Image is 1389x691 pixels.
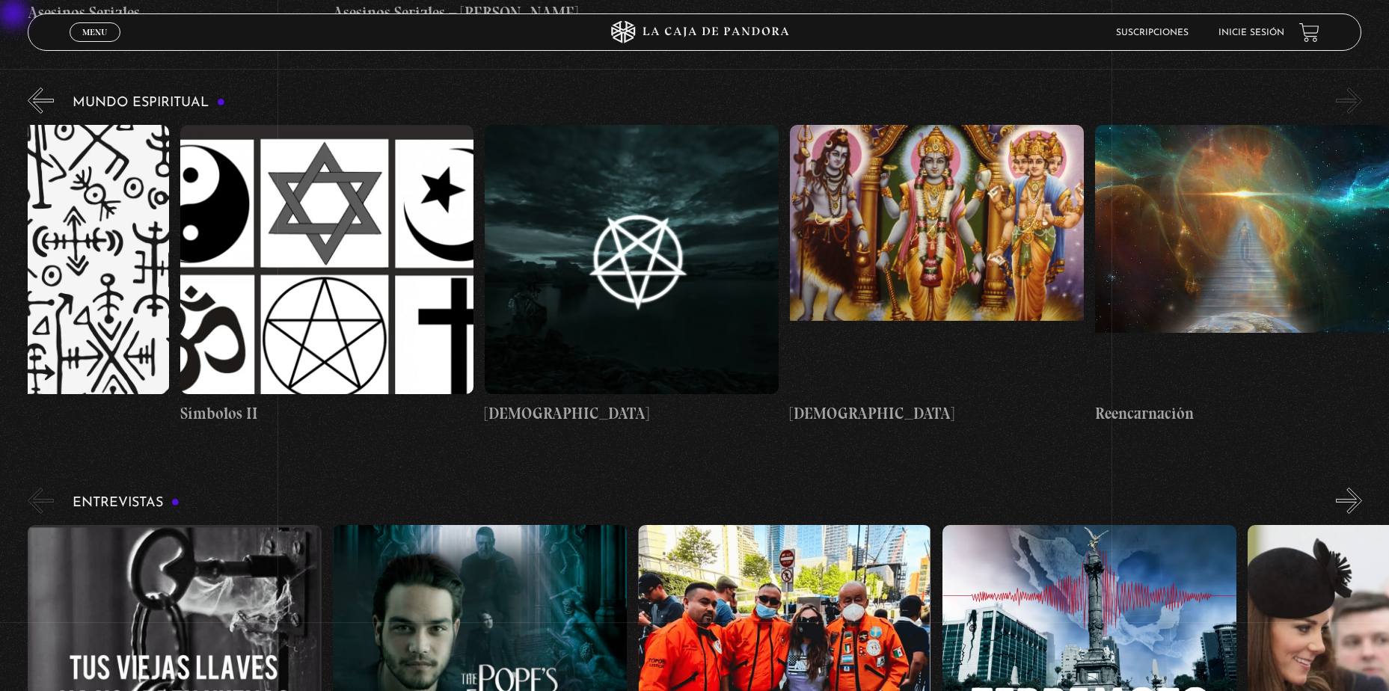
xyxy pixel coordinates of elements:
h4: [DEMOGRAPHIC_DATA] [485,402,779,426]
h4: Reencarnación [1095,402,1389,426]
button: Next [1336,87,1362,114]
a: Inicie sesión [1218,28,1284,37]
a: [DEMOGRAPHIC_DATA] [790,125,1084,426]
a: Suscripciones [1116,28,1189,37]
h3: Entrevistas [73,496,180,510]
h4: Símbolos II [180,402,474,426]
h4: Asesinos Seriales [28,1,322,25]
button: Next [1336,488,1362,514]
a: View your shopping cart [1299,22,1319,43]
button: Previous [28,87,54,114]
span: Cerrar [78,40,113,51]
a: Símbolos II [180,125,474,426]
span: Menu [82,28,107,37]
button: Previous [28,488,54,514]
h3: Mundo Espiritual [73,96,225,110]
a: [DEMOGRAPHIC_DATA] [485,125,779,426]
h4: Asesinos Seriales – [PERSON_NAME] [333,1,627,25]
a: Reencarnación [1095,125,1389,426]
h4: [DEMOGRAPHIC_DATA] [790,402,1084,426]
